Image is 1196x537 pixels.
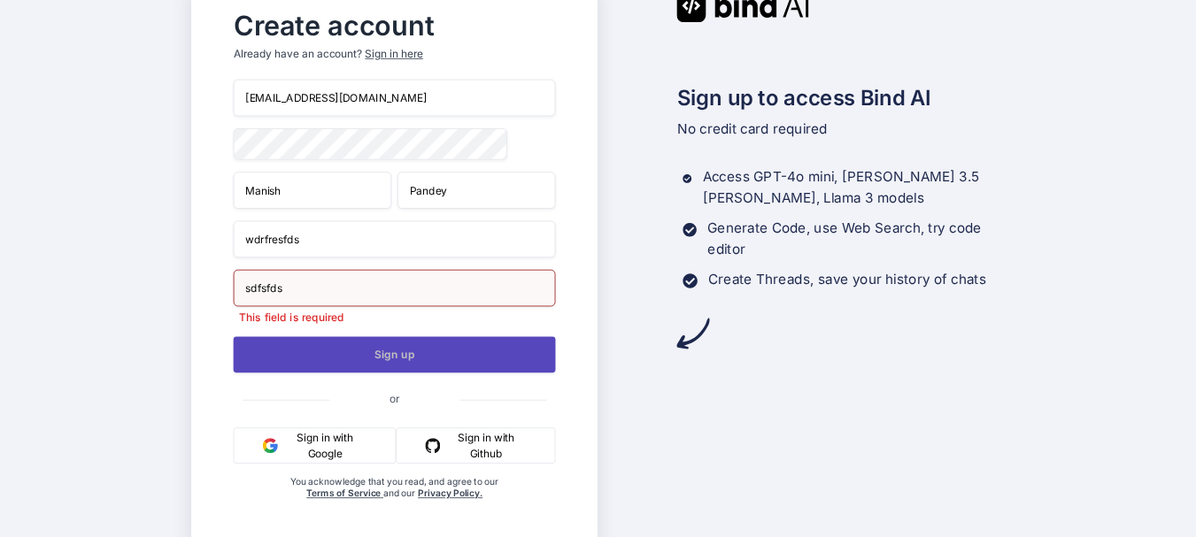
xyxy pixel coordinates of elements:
img: github [425,438,440,453]
input: Your company name [234,220,556,257]
p: This field is required [234,310,556,325]
p: Access GPT-4o mini, [PERSON_NAME] 3.5 [PERSON_NAME], Llama 3 models [703,166,1005,209]
button: Sign up [234,336,556,372]
div: Sign in here [366,46,423,61]
input: Email [234,80,556,117]
img: google [263,438,278,453]
a: Terms of Service [306,487,383,499]
input: Company website [234,270,556,307]
input: First Name [234,172,392,209]
input: Last Name [397,172,556,209]
button: Sign in with Github [396,427,556,464]
h2: Sign up to access Bind AI [677,82,1005,114]
p: Generate Code, use Web Search, try code editor [707,218,1004,260]
span: or [329,380,459,418]
p: Create Threads, save your history of chats [708,269,986,290]
button: Sign in with Google [234,427,396,464]
a: Privacy Policy. [418,487,482,499]
img: arrow [677,317,710,349]
div: You acknowledge that you read, and agree to our and our [287,476,502,536]
h2: Create account [234,13,556,37]
p: Already have an account? [234,46,556,61]
p: No credit card required [677,119,1005,140]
